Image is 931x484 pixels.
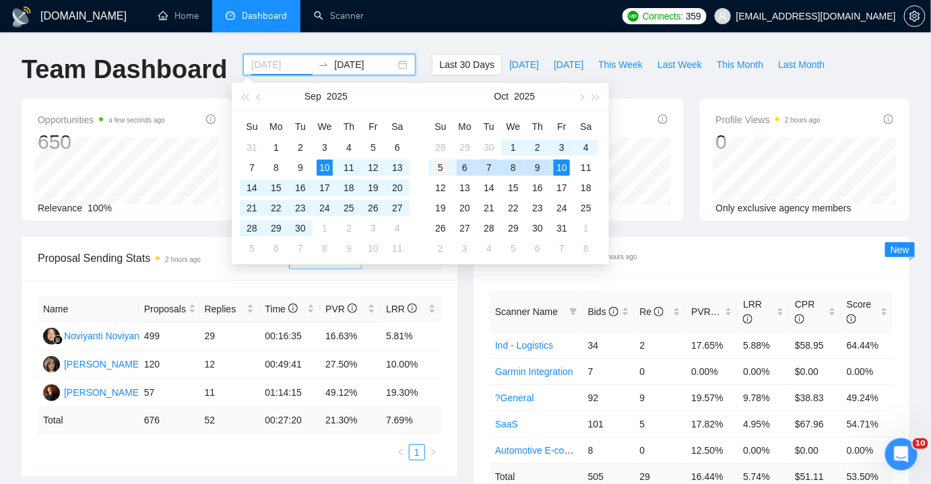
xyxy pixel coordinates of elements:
td: 2025-09-11 [337,158,361,178]
td: 2025-09-29 [264,218,288,238]
div: 0 [716,129,821,155]
th: Su [240,116,264,137]
div: 28 [481,220,497,236]
td: 2025-09-09 [288,158,313,178]
a: NNNoviyanti Noviyanti [43,330,144,341]
th: Th [525,116,550,137]
td: 2025-10-30 [525,218,550,238]
td: 2025-11-03 [453,238,477,258]
div: 4 [481,240,497,256]
th: Replies [199,296,260,322]
div: 18 [578,180,594,196]
div: 6 [529,240,546,256]
div: Noviyanti Noviyanti [64,329,144,343]
div: 29 [505,220,521,236]
div: 23 [292,200,309,216]
td: 2025-10-11 [574,158,598,178]
span: left [397,448,405,456]
div: 26 [432,220,449,236]
div: 8 [578,240,594,256]
div: 6 [457,160,473,176]
div: 23 [529,200,546,216]
span: Relevance [38,203,82,213]
td: 5.81% [381,322,441,351]
span: info-circle [743,314,752,324]
div: 9 [292,160,309,176]
td: 2025-11-02 [428,238,453,258]
td: 2025-10-06 [453,158,477,178]
a: 1 [410,445,424,460]
div: 27 [457,220,473,236]
div: 5 [432,160,449,176]
span: [DATE] [509,57,539,72]
span: LRR [743,299,762,324]
span: right [429,448,437,456]
td: 2025-10-03 [550,137,574,158]
h1: Team Dashboard [22,54,227,85]
td: 2025-10-23 [525,198,550,218]
td: 0.00% [686,358,738,384]
div: 26 [365,200,381,216]
div: 12 [432,180,449,196]
div: 2 [292,139,309,155]
td: 2025-09-12 [361,158,385,178]
div: 11 [578,160,594,176]
a: Ind - Logistics [495,340,553,351]
th: We [501,116,525,137]
img: AS [43,384,60,401]
div: 17 [554,180,570,196]
td: 2025-10-25 [574,198,598,218]
a: Garmin Integration [495,366,573,377]
div: 7 [481,160,497,176]
button: 2025 [514,83,535,110]
button: This Week [591,54,650,75]
div: 5 [244,240,260,256]
button: [DATE] [502,54,546,75]
div: 3 [457,240,473,256]
div: 15 [268,180,284,196]
td: 00:49:41 [259,351,320,379]
td: 2025-10-21 [477,198,501,218]
div: 18 [341,180,357,196]
div: 21 [481,200,497,216]
div: 27 [389,200,406,216]
li: 1 [409,444,425,460]
time: 2 hours ago [602,253,637,261]
div: 15 [505,180,521,196]
button: Last Week [650,54,709,75]
div: 9 [341,240,357,256]
td: 27.50% [320,351,381,379]
td: 2025-10-01 [501,137,525,158]
span: filter [569,308,577,316]
td: 2025-09-19 [361,178,385,198]
span: Only exclusive agency members [716,203,852,213]
div: 10 [365,240,381,256]
span: info-circle [288,304,298,313]
td: 2025-09-10 [313,158,337,178]
td: 2025-10-16 [525,178,550,198]
div: 16 [292,180,309,196]
td: 0 [635,358,686,384]
iframe: Intercom live chat [885,438,918,471]
td: 2025-09-28 [428,137,453,158]
div: 9 [529,160,546,176]
span: info-circle [348,304,357,313]
a: searchScanner [314,10,364,22]
div: 16 [529,180,546,196]
div: 22 [505,200,521,216]
img: gigradar-bm.png [53,335,63,345]
a: ?General [495,392,534,403]
td: 2025-09-27 [385,198,410,218]
td: 2025-11-08 [574,238,598,258]
td: 2025-10-24 [550,198,574,218]
span: dashboard [226,11,235,20]
div: 24 [554,200,570,216]
td: 2025-09-03 [313,137,337,158]
span: Last Month [778,57,825,72]
td: 2025-11-06 [525,238,550,258]
td: 29 [199,322,260,351]
span: PVR [325,304,357,314]
div: 5 [365,139,381,155]
td: 120 [139,351,199,379]
div: 1 [578,220,594,236]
